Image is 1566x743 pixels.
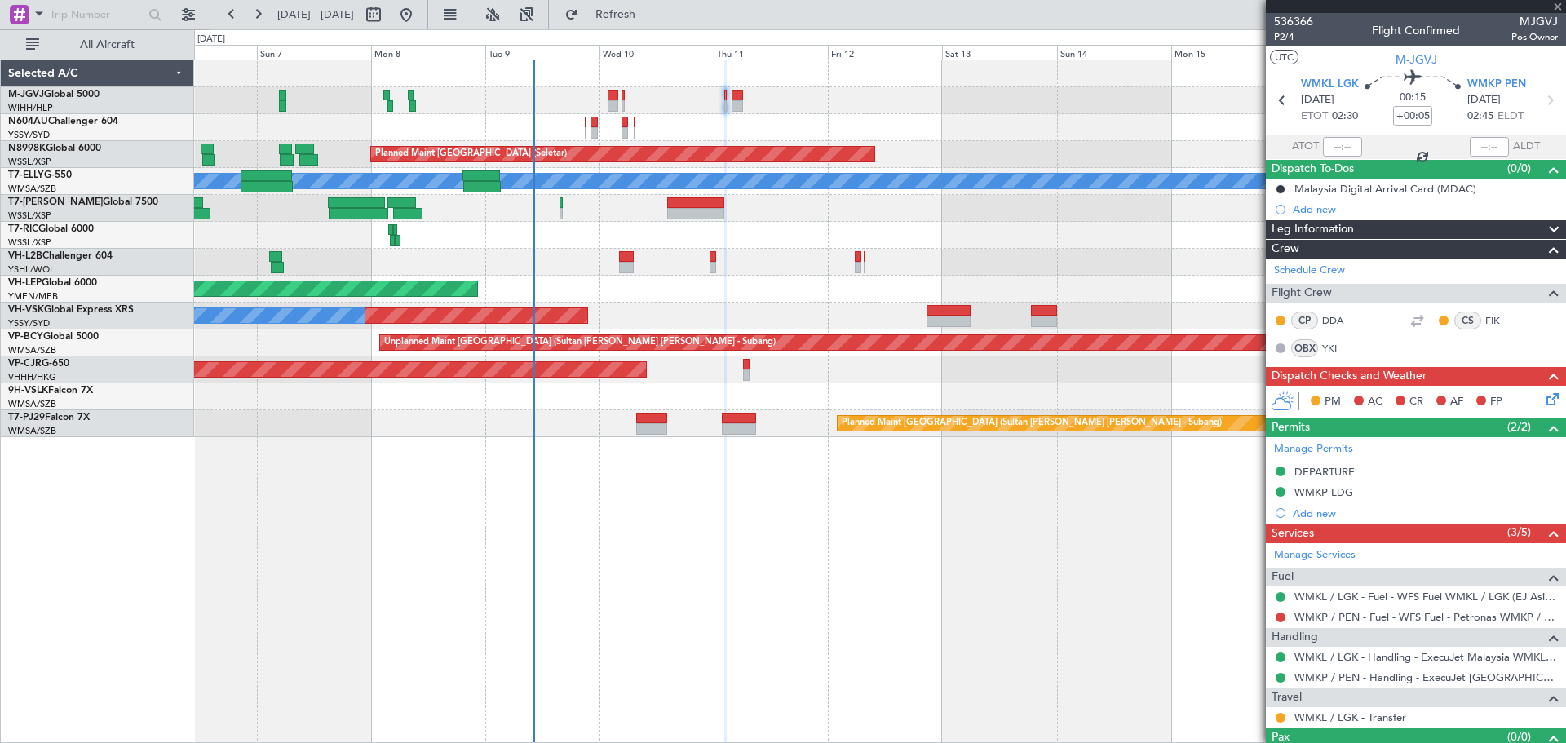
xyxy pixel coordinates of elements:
a: M-JGVJGlobal 5000 [8,90,100,100]
span: Travel [1272,688,1302,707]
button: Refresh [557,2,655,28]
div: Mon 8 [371,45,485,60]
div: Unplanned Maint [GEOGRAPHIC_DATA] (Sultan [PERSON_NAME] [PERSON_NAME] - Subang) [384,330,776,355]
a: WSSL/XSP [8,237,51,249]
span: Refresh [582,9,650,20]
div: Planned Maint [GEOGRAPHIC_DATA] (Sultan [PERSON_NAME] [PERSON_NAME] - Subang) [842,411,1222,436]
div: WMKP LDG [1294,485,1353,499]
span: Crew [1272,240,1299,259]
span: T7-[PERSON_NAME] [8,197,103,207]
a: Schedule Crew [1274,263,1345,279]
span: Flight Crew [1272,284,1332,303]
a: WMKL / LGK - Transfer [1294,710,1406,724]
span: Dispatch Checks and Weather [1272,367,1427,386]
div: Tue 9 [485,45,599,60]
a: WIHH/HLP [8,102,53,114]
span: M-JGVJ [1396,51,1437,69]
span: VH-LEP [8,278,42,288]
a: WMSA/SZB [8,344,56,356]
div: DEPARTURE [1294,465,1355,479]
div: Sat 6 [143,45,257,60]
a: T7-PJ29Falcon 7X [8,413,90,422]
a: WMKL / LGK - Fuel - WFS Fuel WMKL / LGK (EJ Asia Only) [1294,590,1558,604]
div: Planned Maint [GEOGRAPHIC_DATA] (Seletar) [375,142,567,166]
span: Services [1272,524,1314,543]
div: Add new [1293,506,1558,520]
span: T7-ELLY [8,170,44,180]
a: 9H-VSLKFalcon 7X [8,386,93,396]
span: Dispatch To-Dos [1272,160,1354,179]
span: ETOT [1301,108,1328,125]
div: Add new [1293,202,1558,216]
span: ALDT [1513,139,1540,155]
span: (2/2) [1507,418,1531,436]
div: Malaysia Digital Arrival Card (MDAC) [1294,182,1476,196]
a: WMSA/SZB [8,425,56,437]
span: AF [1450,394,1463,410]
a: YMEN/MEB [8,290,58,303]
div: Sun 7 [257,45,371,60]
span: 9H-VSLK [8,386,48,396]
div: Sun 14 [1057,45,1171,60]
span: [DATE] [1301,92,1334,108]
input: Trip Number [50,2,144,27]
div: CS [1454,312,1481,329]
a: WMKL / LGK - Handling - ExecuJet Malaysia WMKL / LGK [1294,650,1558,664]
span: Leg Information [1272,220,1354,239]
span: VH-L2B [8,251,42,261]
span: MJGVJ [1511,13,1558,30]
a: VH-L2BChallenger 604 [8,251,113,261]
span: Handling [1272,628,1318,647]
span: 02:30 [1332,108,1358,125]
a: T7-[PERSON_NAME]Global 7500 [8,197,158,207]
a: WMKP / PEN - Handling - ExecuJet [GEOGRAPHIC_DATA] WMKP / PEN [1294,670,1558,684]
a: YKI [1322,341,1359,356]
span: 02:45 [1467,108,1493,125]
div: Thu 11 [714,45,828,60]
span: ELDT [1497,108,1524,125]
span: WMKL LGK [1301,77,1359,93]
a: VH-LEPGlobal 6000 [8,278,97,288]
span: N604AU [8,117,48,126]
span: (3/5) [1507,524,1531,541]
span: Fuel [1272,568,1294,586]
span: PM [1325,394,1341,410]
span: (0/0) [1507,160,1531,177]
a: N8998KGlobal 6000 [8,144,101,153]
a: DDA [1322,313,1359,328]
a: VHHH/HKG [8,371,56,383]
span: T7-RIC [8,224,38,234]
span: M-JGVJ [8,90,44,100]
a: Manage Permits [1274,441,1353,458]
a: YSSY/SYD [8,129,50,141]
a: T7-ELLYG-550 [8,170,72,180]
a: WMKP / PEN - Fuel - WFS Fuel - Petronas WMKP / PEN (EJ Asia Only) [1294,610,1558,624]
div: Flight Confirmed [1372,22,1460,39]
a: WSSL/XSP [8,156,51,168]
span: VP-BCY [8,332,43,342]
a: N604AUChallenger 604 [8,117,118,126]
button: UTC [1270,50,1298,64]
span: AC [1368,394,1382,410]
span: VH-VSK [8,305,44,315]
div: Sat 13 [942,45,1056,60]
a: YSHL/WOL [8,263,55,276]
span: 536366 [1274,13,1313,30]
div: CP [1291,312,1318,329]
span: VP-CJR [8,359,42,369]
a: VP-CJRG-650 [8,359,69,369]
a: YSSY/SYD [8,317,50,329]
div: Mon 15 [1171,45,1285,60]
a: VH-VSKGlobal Express XRS [8,305,134,315]
span: Pos Owner [1511,30,1558,44]
a: T7-RICGlobal 6000 [8,224,94,234]
span: T7-PJ29 [8,413,45,422]
span: 00:15 [1400,90,1426,106]
span: WMKP PEN [1467,77,1526,93]
div: OBX [1291,339,1318,357]
span: All Aircraft [42,39,172,51]
span: ATOT [1292,139,1319,155]
div: [DATE] [197,33,225,46]
span: N8998K [8,144,46,153]
button: All Aircraft [18,32,177,58]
